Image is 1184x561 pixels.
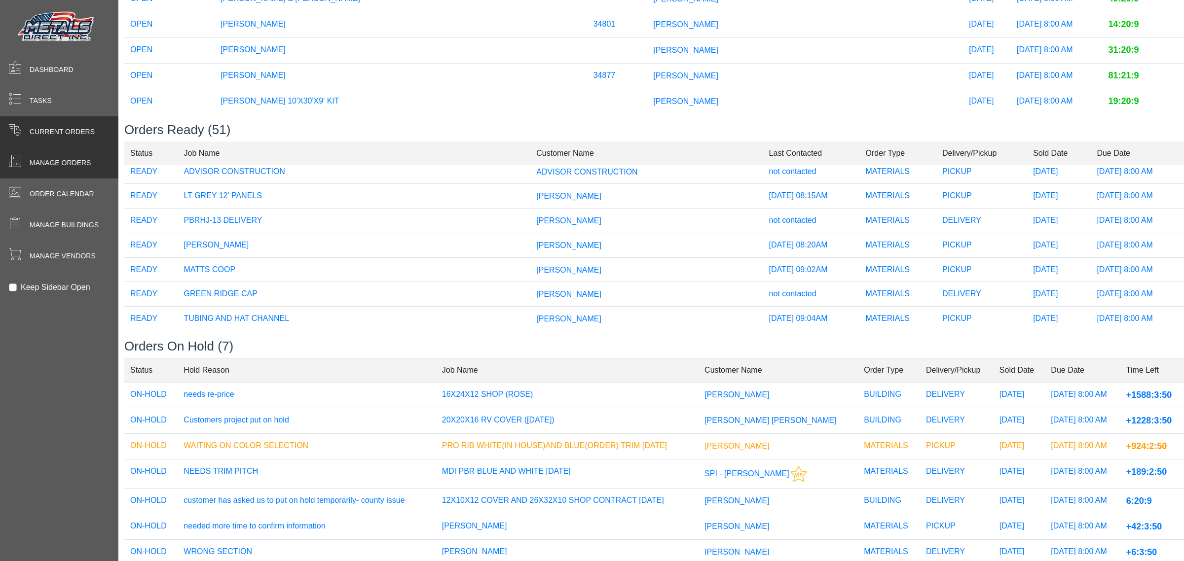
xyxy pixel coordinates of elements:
[588,63,648,89] td: 34877
[858,489,920,514] td: BUILDING
[124,209,178,233] td: READY
[178,358,436,383] td: Hold Reason
[1126,441,1167,451] span: +924:2:50
[653,45,718,54] span: [PERSON_NAME]
[536,167,637,175] span: ADVISOR CONSTRUCTION
[1011,12,1102,37] td: [DATE] 8:00 AM
[1045,383,1120,408] td: [DATE] 8:00 AM
[30,127,95,137] span: Current Orders
[124,383,178,408] td: ON-HOLD
[704,442,770,450] span: [PERSON_NAME]
[1091,282,1184,307] td: [DATE] 8:00 AM
[30,220,99,230] span: Manage Buildings
[588,12,648,37] td: 34801
[124,408,178,434] td: ON-HOLD
[920,408,994,434] td: DELIVERY
[994,383,1045,408] td: [DATE]
[30,251,96,261] span: Manage Vendors
[963,89,1011,114] td: [DATE]
[124,141,178,165] td: Status
[763,141,860,165] td: Last Contacted
[436,434,699,459] td: PRO RIB WHITE(IN HOUSE)AND BLUE(ORDER) TRIM [DATE]
[704,416,837,424] span: [PERSON_NAME] [PERSON_NAME]
[936,159,1027,184] td: PICKUP
[1027,257,1091,282] td: [DATE]
[536,315,601,323] span: [PERSON_NAME]
[859,159,936,184] td: MATERIALS
[1027,282,1091,307] td: [DATE]
[699,358,858,383] td: Customer Name
[124,339,1184,354] h3: Orders On Hold (7)
[124,63,215,89] td: OPEN
[1108,71,1139,81] span: 81:21:9
[704,469,789,478] span: SPI - [PERSON_NAME]
[530,141,763,165] td: Customer Name
[124,12,215,37] td: OPEN
[124,37,215,63] td: OPEN
[704,548,770,556] span: [PERSON_NAME]
[936,184,1027,209] td: PICKUP
[124,358,178,383] td: Status
[859,209,936,233] td: MATERIALS
[436,383,699,408] td: 16X24X12 SHOP (ROSE)
[1108,20,1139,30] span: 14:20:9
[763,257,860,282] td: [DATE] 09:02AM
[858,358,920,383] td: Order Type
[1091,184,1184,209] td: [DATE] 8:00 AM
[763,209,860,233] td: not contacted
[859,141,936,165] td: Order Type
[215,63,588,89] td: [PERSON_NAME]
[704,522,770,530] span: [PERSON_NAME]
[124,489,178,514] td: ON-HOLD
[653,97,718,105] span: [PERSON_NAME]
[1045,514,1120,540] td: [DATE] 8:00 AM
[858,459,920,489] td: MATERIALS
[178,383,436,408] td: needs re-price
[994,459,1045,489] td: [DATE]
[1126,390,1172,400] span: +1588:3:50
[1045,408,1120,434] td: [DATE] 8:00 AM
[124,184,178,209] td: READY
[1027,184,1091,209] td: [DATE]
[215,12,588,37] td: [PERSON_NAME]
[994,514,1045,540] td: [DATE]
[178,257,530,282] td: MATTS COOP
[1045,459,1120,489] td: [DATE] 8:00 AM
[859,233,936,257] td: MATERIALS
[1126,522,1162,531] span: +42:3:50
[859,184,936,209] td: MATERIALS
[1091,141,1184,165] td: Due Date
[436,408,699,434] td: 20X20X16 RV COVER ([DATE])
[1126,547,1157,557] span: +6:3:50
[1027,233,1091,257] td: [DATE]
[1027,141,1091,165] td: Sold Date
[1126,496,1152,506] span: 6:20:9
[1045,358,1120,383] td: Due Date
[1126,467,1167,477] span: +189:2:50
[178,434,436,459] td: WAITING ON COLOR SELECTION
[178,184,530,209] td: LT GREY 12' PANELS
[858,434,920,459] td: MATERIALS
[436,489,699,514] td: 12X10X12 COVER AND 26X32X10 SHOP CONTRACT [DATE]
[920,358,994,383] td: Delivery/Pickup
[653,71,718,79] span: [PERSON_NAME]
[920,514,994,540] td: PICKUP
[1011,37,1102,63] td: [DATE] 8:00 AM
[15,9,99,45] img: Metals Direct Inc Logo
[936,209,1027,233] td: DELIVERY
[178,233,530,257] td: [PERSON_NAME]
[30,96,52,106] span: Tasks
[1091,257,1184,282] td: [DATE] 8:00 AM
[178,459,436,489] td: NEEDS TRIM PITCH
[859,307,936,331] td: MATERIALS
[859,282,936,307] td: MATERIALS
[124,307,178,331] td: READY
[536,241,601,249] span: [PERSON_NAME]
[790,465,807,482] img: This customer should be prioritized
[21,281,90,293] label: Keep Sidebar Open
[1045,434,1120,459] td: [DATE] 8:00 AM
[763,233,860,257] td: [DATE] 08:20AM
[536,290,601,298] span: [PERSON_NAME]
[1091,209,1184,233] td: [DATE] 8:00 AM
[215,37,588,63] td: [PERSON_NAME]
